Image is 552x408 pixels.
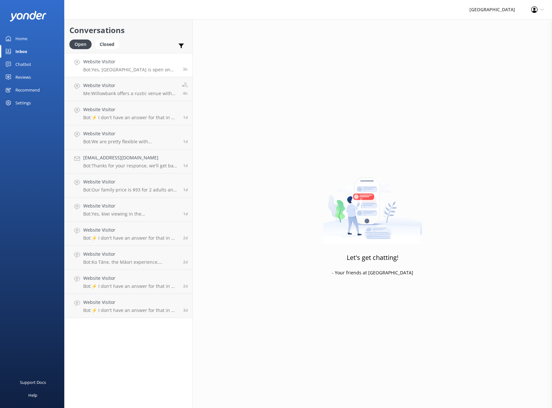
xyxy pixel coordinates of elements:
p: Bot: ⚡ I don't have an answer for that in my knowledge base. Please try and rephrase your questio... [83,283,178,289]
span: Oct 07 2025 11:33am (UTC +13:00) Pacific/Auckland [183,67,188,72]
a: Website VisitorBot:Ko Tāne, the Māori experience, including the hangi and night tours, are curren... [65,246,192,270]
h4: Website Visitor [83,82,177,89]
div: Recommend [15,84,40,96]
h2: Conversations [69,24,188,36]
h4: Website Visitor [83,202,178,209]
a: Open [69,40,95,48]
a: Website VisitorBot:⚡ I don't have an answer for that in my knowledge base. Please try and rephras... [65,101,192,125]
h4: Website Visitor [83,275,178,282]
span: Oct 04 2025 10:45pm (UTC +13:00) Pacific/Auckland [183,235,188,241]
a: [EMAIL_ADDRESS][DOMAIN_NAME]Bot:Thanks for your response, we'll get back to you as soon as we can... [65,149,192,173]
p: - Your friends at [GEOGRAPHIC_DATA] [332,269,413,276]
span: Oct 04 2025 05:28pm (UTC +13:00) Pacific/Auckland [183,283,188,289]
h4: Website Visitor [83,299,178,306]
p: Bot: ⚡ I don't have an answer for that in my knowledge base. Please try and rephrase your questio... [83,235,178,241]
span: Oct 06 2025 10:04am (UTC +13:00) Pacific/Auckland [183,115,188,120]
span: Oct 05 2025 06:24pm (UTC +13:00) Pacific/Auckland [183,187,188,192]
img: artwork of a man stealing a conversation from at giant smartphone [323,164,422,244]
div: Inbox [15,45,27,58]
h4: Website Visitor [83,130,178,137]
div: Support Docs [20,376,46,389]
p: Bot: ⚡ I don't have an answer for that in my knowledge base. Please try and rephrase your questio... [83,307,178,313]
h4: Website Visitor [83,58,178,65]
div: Open [69,40,92,49]
a: Website VisitorBot:Yes, kiwi viewing in the [GEOGRAPHIC_DATA] is included with your general admis... [65,198,192,222]
a: Website VisitorBot:⚡ I don't have an answer for that in my knowledge base. Please try and rephras... [65,222,192,246]
a: Website VisitorBot:Yes, [GEOGRAPHIC_DATA] is open on Sundays.3h [65,53,192,77]
p: Bot: Our family price is $93 for 2 adults and 2 children aged [DEMOGRAPHIC_DATA]. You can add ext... [83,187,178,193]
div: Help [28,389,37,402]
span: Oct 07 2025 10:40am (UTC +13:00) Pacific/Auckland [183,91,188,96]
div: Closed [95,40,119,49]
p: Bot: Thanks for your response, we'll get back to you as soon as we can during opening hours. [83,163,178,169]
p: Bot: ⚡ I don't have an answer for that in my knowledge base. Please try and rephrase your questio... [83,115,178,120]
h4: Website Visitor [83,226,178,234]
img: yonder-white-logo.png [10,11,47,22]
span: Oct 06 2025 08:30am (UTC +13:00) Pacific/Auckland [183,139,188,144]
a: Website VisitorBot:⚡ I don't have an answer for that in my knowledge base. Please try and rephras... [65,294,192,318]
span: Oct 04 2025 02:35pm (UTC +13:00) Pacific/Auckland [183,307,188,313]
a: Closed [95,40,122,48]
span: Oct 04 2025 06:23pm (UTC +13:00) Pacific/Auckland [183,259,188,265]
p: Bot: Yes, [GEOGRAPHIC_DATA] is open on Sundays. [83,67,178,73]
a: Website VisitorBot:⚡ I don't have an answer for that in my knowledge base. Please try and rephras... [65,270,192,294]
h4: Website Visitor [83,106,178,113]
h3: Let's get chatting! [347,253,398,263]
div: Reviews [15,71,31,84]
a: Website VisitorMe:Willowbank offers a rustic venue with the opportunity to combine New Zealand’s ... [65,77,192,101]
p: Me: Willowbank offers a rustic venue with the opportunity to combine New Zealand’s wildlife, cult... [83,91,177,96]
a: Website VisitorBot:Our family price is $93 for 2 adults and 2 children aged [DEMOGRAPHIC_DATA]. Y... [65,173,192,198]
p: Bot: We are pretty flexible with cancellations, unless it is for an activity that we have prepare... [83,139,178,145]
p: Bot: Yes, kiwi viewing in the [GEOGRAPHIC_DATA] is included with your general admission ticket to... [83,211,178,217]
span: Oct 05 2025 10:10pm (UTC +13:00) Pacific/Auckland [183,163,188,168]
h4: Website Visitor [83,178,178,185]
h4: Website Visitor [83,251,178,258]
a: Website VisitorBot:We are pretty flexible with cancellations, unless it is for an activity that w... [65,125,192,149]
div: Home [15,32,27,45]
p: Bot: Ko Tāne, the Māori experience, including the hangi and night tours, are currently not operat... [83,259,178,265]
div: Chatbot [15,58,31,71]
div: Settings [15,96,31,109]
span: Oct 05 2025 04:18pm (UTC +13:00) Pacific/Auckland [183,211,188,217]
h4: [EMAIL_ADDRESS][DOMAIN_NAME] [83,154,178,161]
